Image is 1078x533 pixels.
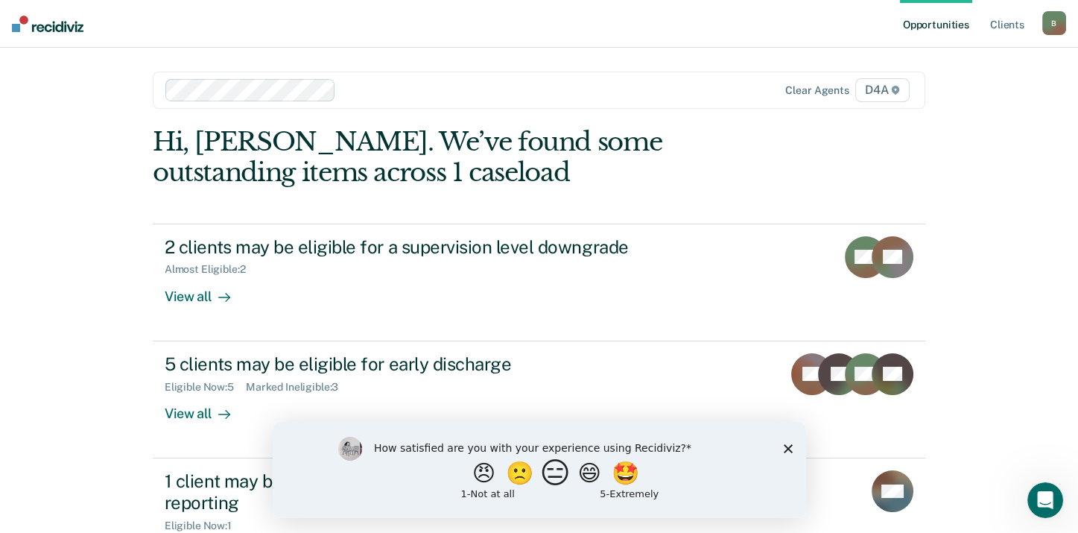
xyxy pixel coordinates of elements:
div: Marked Ineligible : 3 [246,381,350,394]
a: 2 clients may be eligible for a supervision level downgradeAlmost Eligible:2View all [153,224,925,341]
button: B [1042,11,1066,35]
div: Clear agents [785,84,849,97]
div: View all [165,393,248,422]
span: D4A [855,78,910,102]
div: 2 clients may be eligible for a supervision level downgrade [165,236,688,258]
iframe: Intercom live chat [1027,482,1063,518]
div: View all [165,276,248,305]
div: 5 clients may be eligible for early discharge [165,353,688,375]
a: 5 clients may be eligible for early dischargeEligible Now:5Marked Ineligible:3View all [153,341,925,458]
div: Hi, [PERSON_NAME]. We’ve found some outstanding items across 1 caseload [153,127,771,188]
img: Recidiviz [12,16,83,32]
div: Eligible Now : 1 [165,520,244,532]
div: Almost Eligible : 2 [165,263,258,276]
div: 1 client may be eligible for downgrade to a minimum telephone reporting [165,470,688,514]
div: Eligible Now : 5 [165,381,246,394]
iframe: Survey by Kim from Recidiviz [273,422,806,518]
